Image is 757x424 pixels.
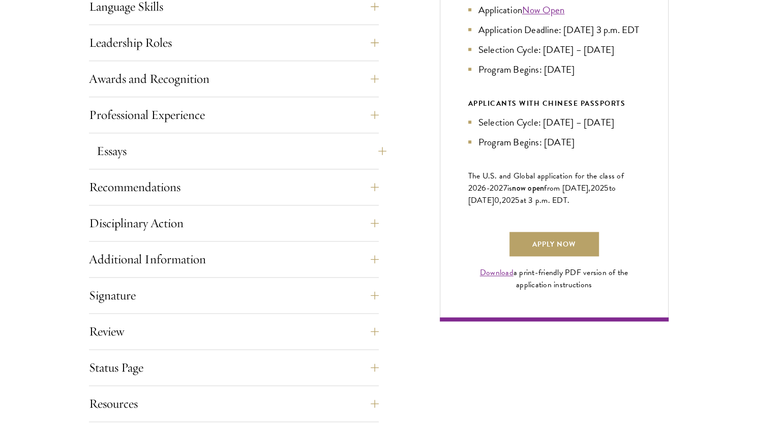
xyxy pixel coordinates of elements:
[520,194,570,206] span: at 3 p.m. EDT.
[480,266,513,279] a: Download
[89,103,379,127] button: Professional Experience
[468,3,640,17] li: Application
[604,182,609,194] span: 5
[544,182,590,194] span: from [DATE],
[502,194,516,206] span: 202
[89,175,379,199] button: Recommendations
[89,283,379,308] button: Signature
[507,182,512,194] span: is
[89,391,379,416] button: Resources
[89,211,379,235] button: Disciplinary Action
[468,97,640,110] div: APPLICANTS WITH CHINESE PASSPORTS
[499,194,501,206] span: ,
[468,115,640,130] li: Selection Cycle: [DATE] – [DATE]
[468,135,640,149] li: Program Begins: [DATE]
[468,266,640,291] div: a print-friendly PDF version of the application instructions
[89,67,379,91] button: Awards and Recognition
[89,319,379,344] button: Review
[468,62,640,77] li: Program Begins: [DATE]
[89,31,379,55] button: Leadership Roles
[468,182,616,206] span: to [DATE]
[494,194,499,206] span: 0
[515,194,520,206] span: 5
[97,139,386,163] button: Essays
[468,22,640,37] li: Application Deadline: [DATE] 3 p.m. EDT
[468,42,640,57] li: Selection Cycle: [DATE] – [DATE]
[487,182,503,194] span: -202
[590,182,604,194] span: 202
[509,232,599,256] a: Apply Now
[89,247,379,271] button: Additional Information
[512,182,544,194] span: now open
[503,182,507,194] span: 7
[89,355,379,380] button: Status Page
[468,170,624,194] span: The U.S. and Global application for the class of 202
[481,182,486,194] span: 6
[522,3,565,17] a: Now Open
